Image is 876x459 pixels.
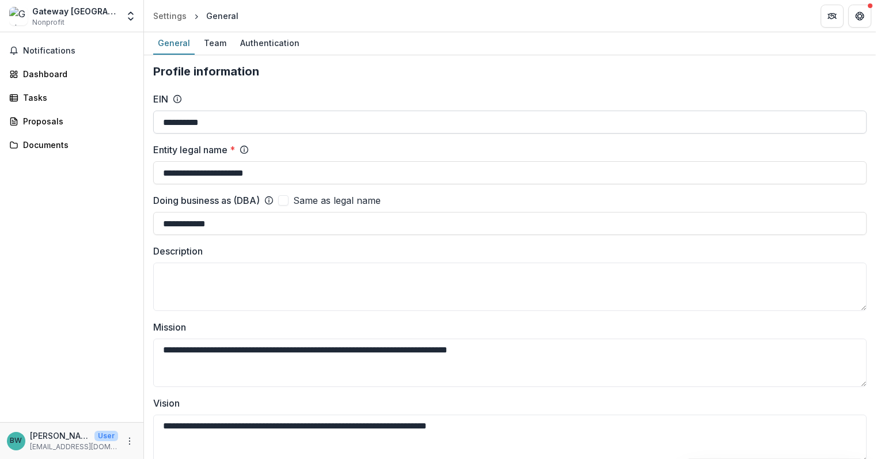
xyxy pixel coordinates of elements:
[153,65,867,78] h2: Profile information
[149,7,243,24] nav: breadcrumb
[94,431,118,441] p: User
[5,88,139,107] a: Tasks
[32,5,118,17] div: Gateway [GEOGRAPHIC_DATA][PERSON_NAME]
[236,35,304,51] div: Authentication
[153,32,195,55] a: General
[23,139,130,151] div: Documents
[9,7,28,25] img: Gateway Metro St. Louis
[123,434,136,448] button: More
[848,5,871,28] button: Get Help
[153,194,260,207] label: Doing business as (DBA)
[153,35,195,51] div: General
[153,396,860,410] label: Vision
[236,32,304,55] a: Authentication
[23,46,134,56] span: Notifications
[23,115,130,127] div: Proposals
[23,92,130,104] div: Tasks
[5,65,139,84] a: Dashboard
[5,135,139,154] a: Documents
[123,5,139,28] button: Open entity switcher
[153,244,860,258] label: Description
[199,35,231,51] div: Team
[293,194,381,207] span: Same as legal name
[199,32,231,55] a: Team
[5,41,139,60] button: Notifications
[821,5,844,28] button: Partners
[30,430,90,442] p: [PERSON_NAME]
[206,10,238,22] div: General
[153,92,168,106] label: EIN
[5,112,139,131] a: Proposals
[30,442,118,452] p: [EMAIL_ADDRESS][DOMAIN_NAME]
[153,10,187,22] div: Settings
[32,17,65,28] span: Nonprofit
[153,143,235,157] label: Entity legal name
[10,437,22,445] div: Bethany Wattles
[149,7,191,24] a: Settings
[23,68,130,80] div: Dashboard
[153,320,860,334] label: Mission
